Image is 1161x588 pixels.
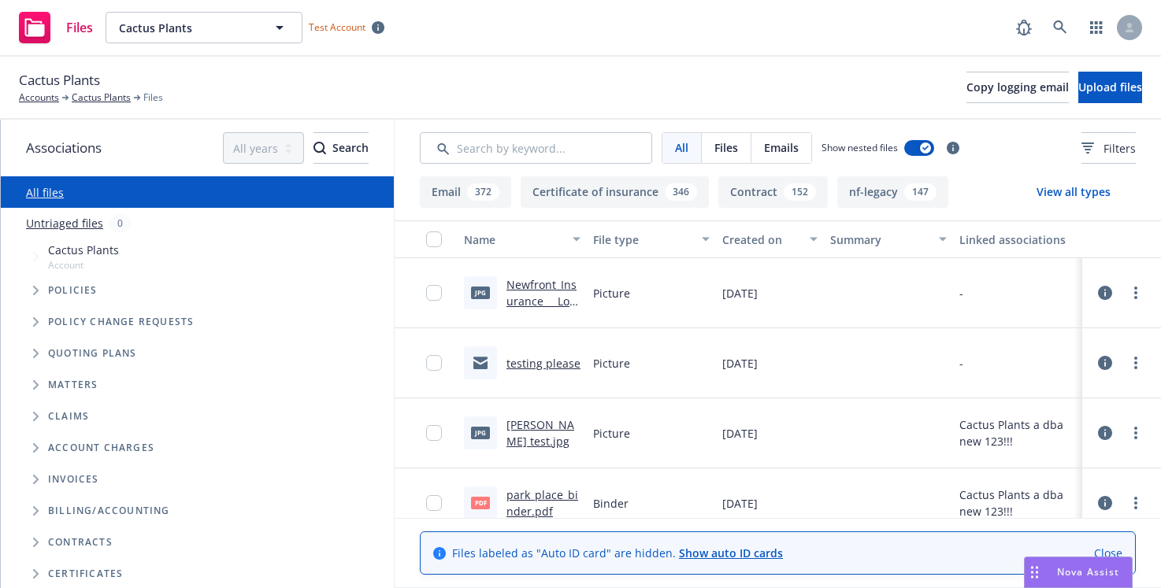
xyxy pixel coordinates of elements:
[593,425,630,442] span: Picture
[48,258,119,272] span: Account
[426,355,442,371] input: Toggle Row Selected
[959,285,963,301] div: -
[302,19,391,35] span: Test Account
[1126,353,1145,372] a: more
[959,355,963,372] div: -
[966,80,1069,94] span: Copy logging email
[822,141,898,154] span: Show nested files
[953,220,1082,258] button: Linked associations
[675,139,688,156] span: All
[722,355,758,372] span: [DATE]
[1126,283,1145,302] a: more
[824,220,953,258] button: Summary
[587,220,716,258] button: File type
[426,285,442,301] input: Toggle Row Selected
[458,220,587,258] button: Name
[1078,80,1142,94] span: Upload files
[764,139,799,156] span: Emails
[48,286,98,295] span: Policies
[48,443,154,453] span: Account charges
[959,231,1076,248] div: Linked associations
[506,487,578,519] a: park_place_binder.pdf
[48,412,89,421] span: Claims
[109,214,131,232] div: 0
[309,20,365,34] span: Test Account
[679,545,783,560] a: Show auto ID cards
[119,20,255,36] span: Cactus Plants
[716,220,824,258] button: Created on
[593,285,630,301] span: Picture
[1078,72,1142,103] button: Upload files
[1081,132,1136,164] button: Filters
[722,285,758,301] span: [DATE]
[959,486,1076,520] div: Cactus Plants a dba new 123!!!
[313,132,369,164] button: SearchSearch
[966,72,1069,103] button: Copy logging email
[718,176,828,208] button: Contract
[48,380,98,390] span: Matters
[48,506,170,516] span: Billing/Accounting
[72,91,131,105] a: Cactus Plants
[784,183,816,201] div: 152
[48,475,99,484] span: Invoices
[26,138,102,158] span: Associations
[1104,140,1136,157] span: Filters
[471,427,490,438] span: jpg
[830,231,929,248] div: Summary
[471,287,490,298] span: jpg
[19,91,59,105] a: Accounts
[1044,12,1076,43] a: Search
[420,132,652,164] input: Search by keyword...
[1094,545,1122,561] a: Close
[426,495,442,511] input: Toggle Row Selected
[26,215,103,231] a: Untriaged files
[1025,557,1044,587] div: Drag to move
[1081,140,1136,157] span: Filters
[665,183,697,201] div: 346
[722,495,758,512] span: [DATE]
[904,183,937,201] div: 147
[66,21,93,34] span: Files
[48,569,123,579] span: Certificates
[426,425,442,441] input: Toggle Row Selected
[426,231,442,247] input: Select all
[471,497,490,508] span: pdf
[1024,557,1133,588] button: Nova Assist
[837,176,948,208] button: nf-legacy
[593,231,692,248] div: File type
[1011,176,1136,208] button: View all types
[19,70,100,91] span: Cactus Plants
[48,349,137,358] span: Quoting plans
[1057,565,1119,579] span: Nova Assist
[48,317,194,327] span: Policy change requests
[722,425,758,442] span: [DATE]
[106,12,302,43] button: Cactus Plants
[48,538,113,547] span: Contracts
[593,495,629,512] span: Binder
[464,231,563,248] div: Name
[1126,423,1145,442] a: more
[506,417,574,449] a: [PERSON_NAME] test.jpg
[714,139,738,156] span: Files
[313,133,369,163] div: Search
[452,545,783,561] span: Files labeled as "Auto ID card" are hidden.
[1,239,394,495] div: Tree Example
[26,185,64,200] a: All files
[1126,494,1145,512] a: more
[13,6,99,50] a: Files
[959,416,1076,449] div: Cactus Plants a dba new 123!!!
[1008,12,1040,43] a: Report a Bug
[506,277,577,325] a: Newfront_Insurance___Logo.jpg
[143,91,163,105] span: Files
[722,231,800,248] div: Created on
[521,176,709,208] button: Certificate of insurance
[48,242,119,258] span: Cactus Plants
[420,176,511,208] button: Email
[467,183,499,201] div: 372
[313,142,326,154] svg: Search
[1081,12,1112,43] a: Switch app
[506,356,580,371] a: testing please
[593,355,630,372] span: Picture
